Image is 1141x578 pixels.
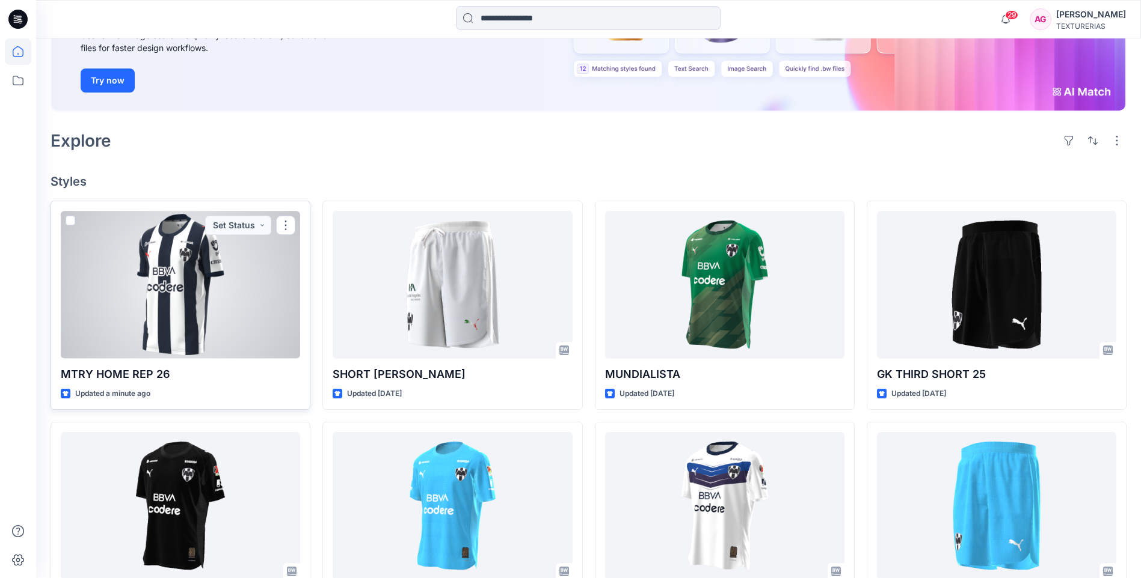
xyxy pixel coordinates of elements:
[81,29,351,54] div: Use text or image search to quickly locate relevant, editable .bw files for faster design workflows.
[1056,22,1126,31] div: TEXTURERIAS
[1005,10,1018,20] span: 29
[61,366,300,383] p: MTRY HOME REP 26
[75,388,150,400] p: Updated a minute ago
[605,211,844,358] a: MUNDIALISTA
[333,366,572,383] p: SHORT [PERSON_NAME]
[347,388,402,400] p: Updated [DATE]
[605,366,844,383] p: MUNDIALISTA
[61,211,300,358] a: MTRY HOME REP 26
[51,174,1127,189] h4: Styles
[333,211,572,358] a: SHORT MUND
[891,388,946,400] p: Updated [DATE]
[81,68,135,93] button: Try now
[1030,8,1051,30] div: AG
[51,131,111,150] h2: Explore
[1056,7,1126,22] div: [PERSON_NAME]
[877,211,1116,358] a: GK THIRD SHORT 25
[620,388,674,400] p: Updated [DATE]
[877,366,1116,383] p: GK THIRD SHORT 25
